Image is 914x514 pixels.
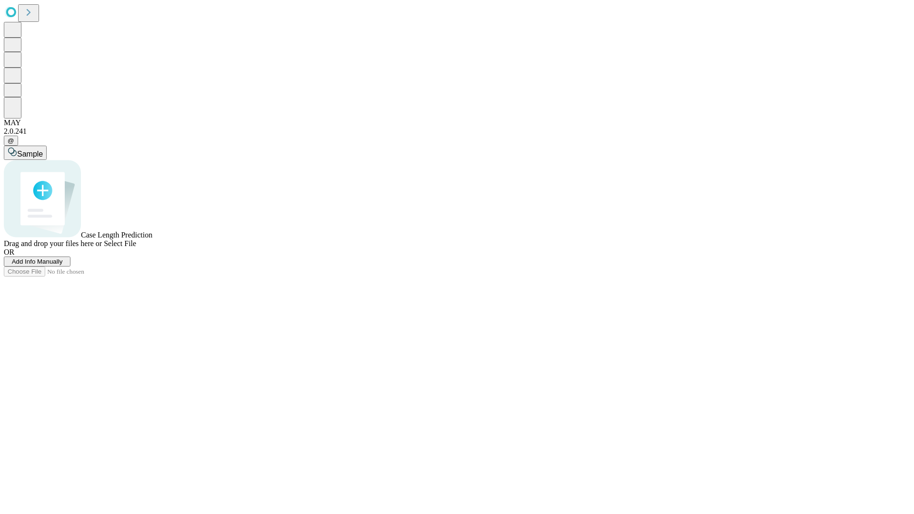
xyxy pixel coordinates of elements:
button: Add Info Manually [4,257,70,267]
span: Case Length Prediction [81,231,152,239]
button: @ [4,136,18,146]
span: Select File [104,239,136,247]
div: MAY [4,119,910,127]
span: Drag and drop your files here or [4,239,102,247]
span: @ [8,137,14,144]
button: Sample [4,146,47,160]
span: Add Info Manually [12,258,63,265]
span: Sample [17,150,43,158]
span: OR [4,248,14,256]
div: 2.0.241 [4,127,910,136]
